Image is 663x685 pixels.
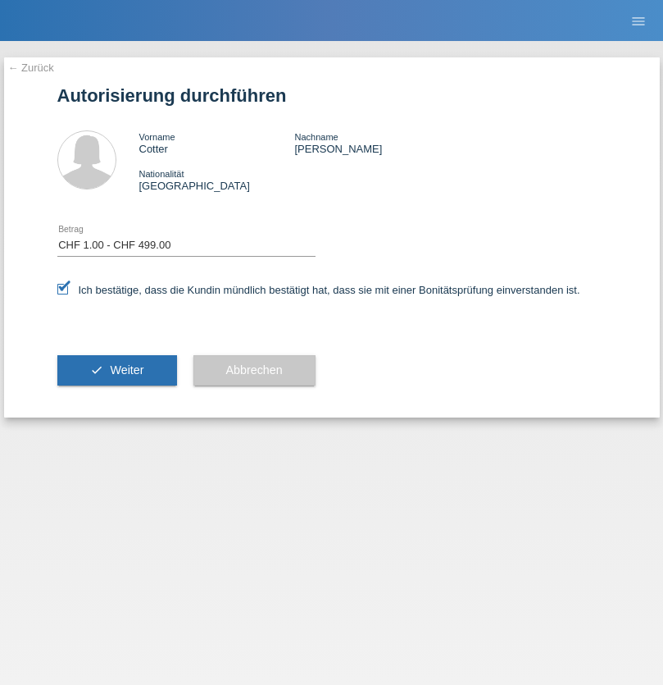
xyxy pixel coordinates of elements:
[294,130,450,155] div: [PERSON_NAME]
[226,363,283,377] span: Abbrechen
[57,355,177,386] button: check Weiter
[630,13,647,30] i: menu
[139,132,175,142] span: Vorname
[139,167,295,192] div: [GEOGRAPHIC_DATA]
[110,363,143,377] span: Weiter
[90,363,103,377] i: check
[294,132,338,142] span: Nachname
[193,355,316,386] button: Abbrechen
[139,130,295,155] div: Cotter
[8,62,54,74] a: ← Zurück
[622,16,655,25] a: menu
[57,284,580,296] label: Ich bestätige, dass die Kundin mündlich bestätigt hat, dass sie mit einer Bonitätsprüfung einvers...
[139,169,184,179] span: Nationalität
[57,85,606,106] h1: Autorisierung durchführen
